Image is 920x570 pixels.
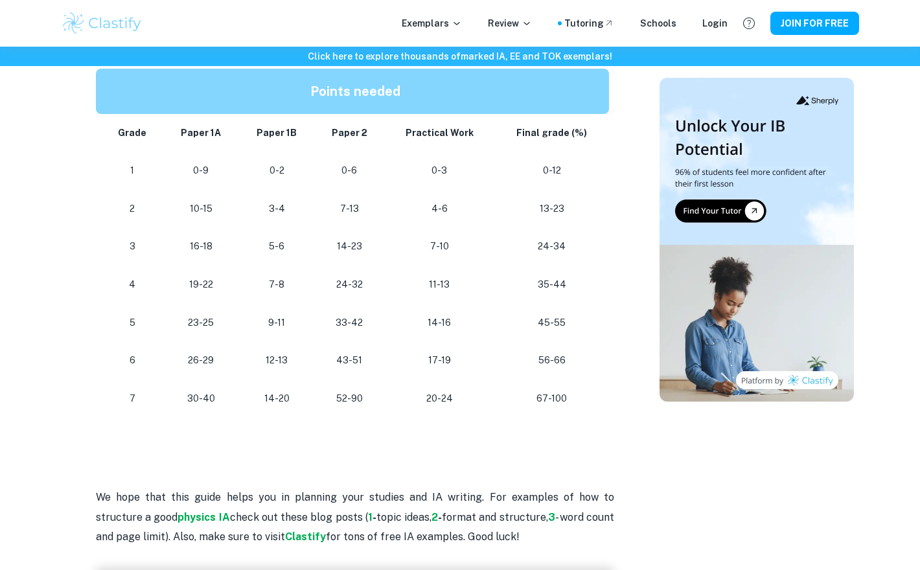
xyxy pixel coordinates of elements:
[325,276,374,293] p: 24-32
[325,352,374,369] p: 43-51
[395,162,484,179] p: 0-3
[505,352,599,369] p: 56-66
[325,238,374,255] p: 14-23
[174,162,229,179] p: 0-9
[285,530,326,543] a: Clastify
[61,10,143,36] img: Clastify logo
[118,128,146,138] strong: Grade
[325,162,374,179] p: 0-6
[249,314,305,332] p: 9-11
[438,511,442,523] strong: -
[249,390,305,407] p: 14-20
[249,162,305,179] p: 0-2
[111,314,153,332] p: 5
[660,78,854,402] img: Thumbnail
[395,238,484,255] p: 7-10
[402,16,462,30] p: Exemplars
[310,84,400,99] strong: Points needed
[174,200,229,218] p: 10-15
[325,200,374,218] p: 7-13
[395,352,484,369] p: 17-19
[111,352,153,369] p: 6
[249,200,305,218] p: 3-4
[96,488,614,547] p: We hope that this guide helps you in planning your studies and IA writing. For examples of how to...
[564,16,614,30] a: Tutoring
[738,12,760,34] button: Help and Feedback
[174,352,229,369] p: 26-29
[3,49,917,63] h6: Click here to explore thousands of marked IA, EE and TOK exemplars !
[111,162,153,179] p: 1
[181,128,221,138] strong: Paper 1A
[111,390,153,407] p: 7
[395,200,484,218] p: 4-6
[516,128,587,138] strong: Final grade (%)
[174,238,229,255] p: 16-18
[702,16,728,30] a: Login
[249,352,305,369] p: 12-13
[249,276,305,293] p: 7-8
[488,16,532,30] p: Review
[770,12,859,35] button: JOIN FOR FREE
[174,276,229,293] p: 19-22
[174,314,229,332] p: 23-25
[373,511,376,523] strong: -
[505,390,599,407] p: 67-100
[111,276,153,293] p: 4
[111,200,153,218] p: 2
[505,200,599,218] p: 13-23
[332,128,367,138] strong: Paper 2
[395,314,484,332] p: 14-16
[505,162,599,179] p: 0-12
[395,276,484,293] p: 11-13
[505,314,599,332] p: 45-55
[548,511,555,523] a: 3
[174,390,229,407] p: 30-40
[505,276,599,293] p: 35-44
[395,390,484,407] p: 20-24
[368,511,373,523] a: 1
[111,238,153,255] p: 3
[257,128,297,138] strong: Paper 1B
[406,128,474,138] strong: Practical Work
[505,238,599,255] p: 24-34
[249,238,305,255] p: 5-6
[640,16,676,30] a: Schools
[325,314,374,332] p: 33-42
[431,511,438,523] a: 2
[178,511,229,523] a: physics IA
[325,390,374,407] p: 52-90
